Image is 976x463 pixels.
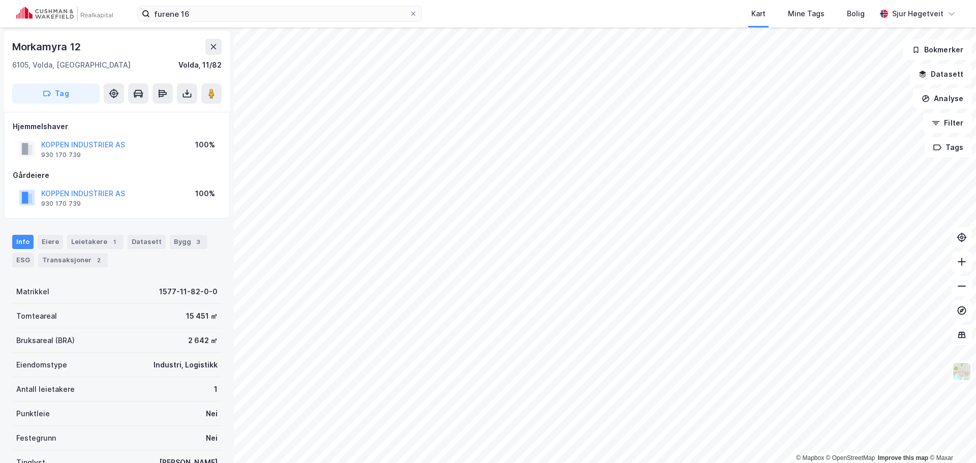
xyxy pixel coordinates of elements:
[13,120,221,133] div: Hjemmelshaver
[206,432,218,444] div: Nei
[188,334,218,347] div: 2 642 ㎡
[903,40,972,60] button: Bokmerker
[925,414,976,463] iframe: Chat Widget
[910,64,972,84] button: Datasett
[12,253,34,267] div: ESG
[150,6,409,21] input: Søk på adresse, matrikkel, gårdeiere, leietakere eller personer
[16,359,67,371] div: Eiendomstype
[170,235,207,249] div: Bygg
[94,255,104,265] div: 2
[67,235,124,249] div: Leietakere
[16,408,50,420] div: Punktleie
[16,286,49,298] div: Matrikkel
[923,113,972,133] button: Filter
[952,362,971,381] img: Z
[892,8,943,20] div: Sjur Høgetveit
[159,286,218,298] div: 1577-11-82-0-0
[16,334,75,347] div: Bruksareal (BRA)
[109,237,119,247] div: 1
[796,454,824,461] a: Mapbox
[826,454,875,461] a: OpenStreetMap
[925,137,972,158] button: Tags
[913,88,972,109] button: Analyse
[12,39,83,55] div: Morkamyra 12
[193,237,203,247] div: 3
[878,454,928,461] a: Improve this map
[154,359,218,371] div: Industri, Logistikk
[41,151,81,159] div: 930 170 739
[751,8,766,20] div: Kart
[12,59,131,71] div: 6105, Volda, [GEOGRAPHIC_DATA]
[214,383,218,395] div: 1
[186,310,218,322] div: 15 451 ㎡
[128,235,166,249] div: Datasett
[788,8,825,20] div: Mine Tags
[16,383,75,395] div: Antall leietakere
[178,59,222,71] div: Volda, 11/82
[38,235,63,249] div: Eiere
[16,432,56,444] div: Festegrunn
[16,7,113,21] img: cushman-wakefield-realkapital-logo.202ea83816669bd177139c58696a8fa1.svg
[847,8,865,20] div: Bolig
[195,188,215,200] div: 100%
[41,200,81,208] div: 930 170 739
[12,83,100,104] button: Tag
[13,169,221,181] div: Gårdeiere
[12,235,34,249] div: Info
[38,253,108,267] div: Transaksjoner
[925,414,976,463] div: Kontrollprogram for chat
[16,310,57,322] div: Tomteareal
[195,139,215,151] div: 100%
[206,408,218,420] div: Nei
